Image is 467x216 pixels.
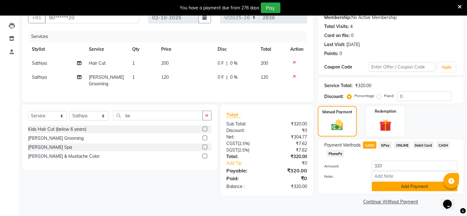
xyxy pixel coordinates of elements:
div: ₹0 [267,127,312,134]
label: Percentage [354,93,374,99]
div: Net: [222,134,267,140]
div: 0 [351,32,354,39]
div: [DATE] [346,41,360,48]
div: Card on file: [324,32,350,39]
span: 120 [261,74,268,80]
span: CARD [363,142,377,149]
span: CGST [227,141,238,146]
span: 0 % [230,74,238,81]
div: Total Visits: [324,23,349,30]
div: Balance : [222,183,267,190]
a: Continue Without Payment [319,199,463,205]
div: ₹304.77 [267,134,312,140]
div: Payable: [222,167,267,174]
input: Enter Offer / Coupon Code [369,62,436,72]
span: ONLINE [394,142,411,149]
div: Sub Total: [222,121,267,127]
input: Search by Name/Mobile/Email/Code [45,12,139,23]
div: ₹320.00 [267,121,312,127]
span: 200 [261,60,268,66]
span: 0 F [218,74,224,81]
span: 120 [161,74,169,80]
div: You have a payment due from 276 days [180,5,260,11]
div: [PERSON_NAME] & Mustache Color [28,153,100,160]
span: Sathiya [32,74,47,80]
label: Note: [320,174,367,179]
img: _cash.svg [328,119,347,132]
div: ₹7.62 [267,140,312,147]
div: Total: [222,153,267,160]
iframe: chat widget [441,191,461,210]
span: Hair Cut [89,60,106,66]
span: PhonePe [327,150,344,157]
span: Sathiya [32,60,47,66]
button: Apply [438,63,456,72]
div: ₹320.00 [355,82,371,89]
div: ( ) [222,147,267,153]
span: 200 [161,60,169,66]
th: Disc [214,42,257,56]
label: Fixed [384,93,393,99]
div: Discount: [222,127,267,134]
button: Add Payment [372,182,458,191]
div: No Active Membership [324,14,458,21]
button: Pay [261,2,281,13]
div: [PERSON_NAME] Spa [28,144,72,151]
label: Amount: [320,163,367,169]
span: Payment Methods [324,142,361,148]
div: ₹7.62 [267,147,312,153]
span: Total [227,111,241,118]
span: 1 [132,60,135,66]
div: ₹320.00 [267,153,312,160]
div: ₹0 [267,175,312,182]
img: _gift.svg [376,118,395,133]
th: Service [85,42,129,56]
div: Service Total: [324,82,353,89]
th: Price [158,42,214,56]
div: ₹320.00 [267,183,312,190]
div: Paid: [222,175,267,182]
div: Coupon Code [324,64,369,70]
input: Add Note [372,171,458,181]
div: Services [29,31,312,42]
th: Total [257,42,286,56]
div: 0 [339,50,342,57]
span: SGST [227,147,238,153]
div: Last Visit: [324,41,345,48]
th: Action [286,42,307,56]
span: Debit Card [413,142,435,149]
span: 0 % [230,60,238,67]
div: Discount: [324,93,344,100]
div: Kids Hair Cut (below 6 years) [28,126,86,133]
span: GPay [379,142,392,149]
div: ₹320.00 [267,167,312,174]
input: Amount [372,161,458,171]
input: Search or Scan [113,111,203,120]
label: Manual Payment [323,109,353,115]
div: Points: [324,50,338,57]
span: 1 [132,74,135,80]
span: [PERSON_NAME] Grooming [89,74,124,87]
a: Add Tip [222,160,274,167]
span: | [226,60,228,67]
th: Stylist [28,42,85,56]
button: +91 [28,12,46,23]
div: ₹0 [274,160,312,167]
div: Membership: [324,14,351,21]
span: 2.5% [239,148,248,153]
span: 2.5% [239,141,249,146]
th: Qty [129,42,158,56]
span: CASH [437,142,450,149]
span: | [226,74,228,81]
span: 0 F [218,60,224,67]
div: ( ) [222,140,267,147]
label: Redemption [375,109,396,114]
div: [PERSON_NAME] Grooming [28,135,84,142]
div: 4 [350,23,353,30]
